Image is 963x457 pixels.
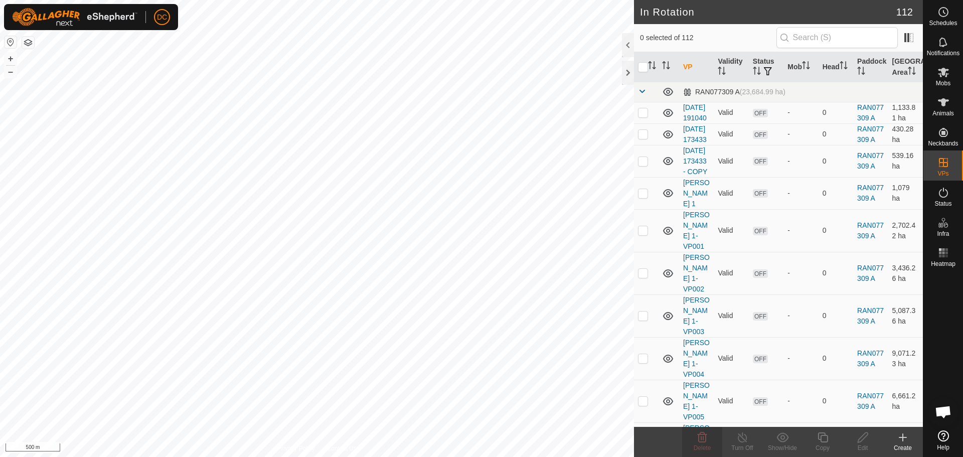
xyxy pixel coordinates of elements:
[843,443,883,452] div: Edit
[857,125,884,143] a: RAN077309 A
[896,5,913,20] span: 112
[787,311,814,321] div: -
[787,107,814,118] div: -
[327,444,357,453] a: Contact Us
[753,355,768,363] span: OFF
[714,102,748,123] td: Valid
[787,188,814,199] div: -
[5,36,17,48] button: Reset Map
[937,444,949,450] span: Help
[714,145,748,177] td: Valid
[683,381,710,421] a: [PERSON_NAME] 1-VP005
[753,312,768,321] span: OFF
[683,211,710,250] a: [PERSON_NAME] 1-VP001
[683,146,707,176] a: [DATE] 173433 - COPY
[640,33,776,43] span: 0 selected of 112
[932,110,954,116] span: Animals
[819,177,853,209] td: 0
[923,426,963,454] a: Help
[857,221,884,240] a: RAN077309 A
[931,261,955,267] span: Heatmap
[787,396,814,406] div: -
[819,294,853,337] td: 0
[888,380,923,422] td: 6,661.2 ha
[714,380,748,422] td: Valid
[888,252,923,294] td: 3,436.26 ha
[888,294,923,337] td: 5,087.36 ha
[749,52,783,82] th: Status
[819,252,853,294] td: 0
[937,171,948,177] span: VPs
[857,184,884,202] a: RAN077309 A
[819,145,853,177] td: 0
[683,253,710,293] a: [PERSON_NAME] 1-VP002
[888,52,923,82] th: [GEOGRAPHIC_DATA] Area
[927,50,959,56] span: Notifications
[722,443,762,452] div: Turn Off
[753,269,768,278] span: OFF
[714,209,748,252] td: Valid
[857,68,865,76] p-sorticon: Activate to sort
[683,339,710,378] a: [PERSON_NAME] 1-VP004
[662,63,670,71] p-sorticon: Activate to sort
[714,294,748,337] td: Valid
[683,179,710,208] a: [PERSON_NAME] 1
[857,392,884,410] a: RAN077309 A
[888,177,923,209] td: 1,079 ha
[857,103,884,122] a: RAN077309 A
[819,337,853,380] td: 0
[819,380,853,422] td: 0
[776,27,898,48] input: Search (S)
[819,52,853,82] th: Head
[888,337,923,380] td: 9,071.23 ha
[802,63,810,71] p-sorticon: Activate to sort
[934,201,951,207] span: Status
[787,129,814,139] div: -
[853,52,888,82] th: Paddock
[714,337,748,380] td: Valid
[740,88,785,96] span: (23,684.99 ha)
[22,37,34,49] button: Map Layers
[857,307,884,325] a: RAN077309 A
[753,68,761,76] p-sorticon: Activate to sort
[819,209,853,252] td: 0
[5,53,17,65] button: +
[683,125,707,143] a: [DATE] 173433
[753,130,768,139] span: OFF
[888,145,923,177] td: 539.16 ha
[929,20,957,26] span: Schedules
[714,123,748,145] td: Valid
[936,80,950,86] span: Mobs
[683,103,707,122] a: [DATE] 191040
[928,397,958,427] div: Open chat
[753,189,768,198] span: OFF
[714,52,748,82] th: Validity
[718,68,726,76] p-sorticon: Activate to sort
[937,231,949,237] span: Infra
[888,209,923,252] td: 2,702.42 ha
[787,225,814,236] div: -
[753,227,768,235] span: OFF
[819,123,853,145] td: 0
[640,6,896,18] h2: In Rotation
[683,88,785,96] div: RAN077309 A
[277,444,315,453] a: Privacy Policy
[753,397,768,406] span: OFF
[928,140,958,146] span: Neckbands
[157,12,167,23] span: DC
[783,52,818,82] th: Mob
[648,63,656,71] p-sorticon: Activate to sort
[888,123,923,145] td: 430.28 ha
[888,102,923,123] td: 1,133.81 ha
[883,443,923,452] div: Create
[714,177,748,209] td: Valid
[787,156,814,167] div: -
[787,353,814,364] div: -
[787,268,814,278] div: -
[694,444,711,451] span: Delete
[762,443,802,452] div: Show/Hide
[819,102,853,123] td: 0
[5,66,17,78] button: –
[857,151,884,170] a: RAN077309 A
[840,63,848,71] p-sorticon: Activate to sort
